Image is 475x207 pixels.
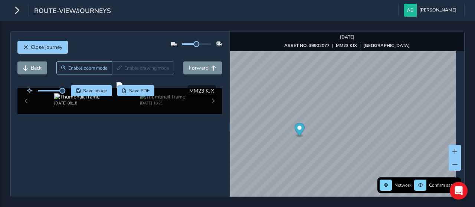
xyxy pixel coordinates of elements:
span: Save PDF [129,88,150,94]
div: Open Intercom Messenger [450,182,468,200]
img: Thumbnail frame [54,93,99,100]
span: Confirm assets [429,182,459,188]
div: [DATE] 08:18 [54,100,99,106]
img: Thumbnail frame [140,93,185,100]
button: Zoom [56,61,112,74]
strong: MM23 KJX [336,43,357,49]
span: Save image [83,88,107,94]
span: Network [394,182,412,188]
button: Close journey [17,41,68,54]
button: Back [17,61,47,74]
button: Forward [183,61,222,74]
span: Forward [189,64,209,71]
button: Save [71,85,112,96]
button: [PERSON_NAME] [404,4,459,17]
strong: [GEOGRAPHIC_DATA] [363,43,410,49]
strong: [DATE] [340,34,354,40]
div: [DATE] 10:21 [140,100,185,106]
span: Back [31,64,42,71]
div: Map marker [294,123,304,138]
span: Close journey [31,44,62,51]
span: MM23 KJX [189,87,214,94]
button: PDF [117,85,155,96]
img: diamond-layout [404,4,417,17]
span: [PERSON_NAME] [419,4,456,17]
strong: ASSET NO. 39902077 [284,43,330,49]
span: Enable zoom mode [68,65,108,71]
div: | | [284,43,410,49]
span: route-view/journeys [34,6,111,17]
